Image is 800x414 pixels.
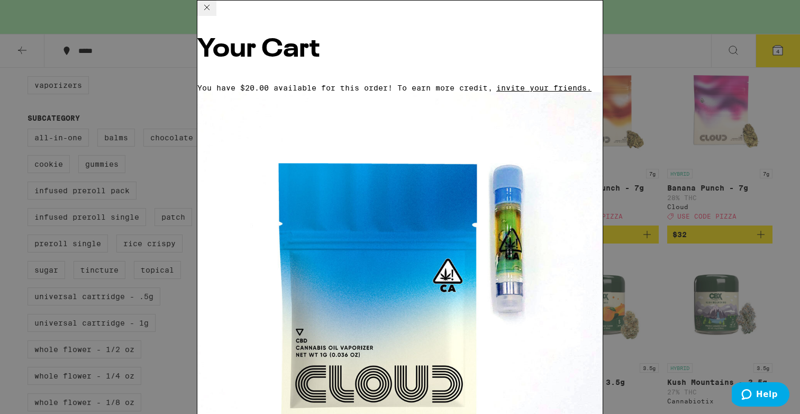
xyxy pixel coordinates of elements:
[493,84,595,92] span: invite your friends.
[197,37,603,62] h2: Your Cart
[197,84,603,92] div: You have $20.00 available for this order! To earn more credit,invite your friends.
[732,382,789,409] iframe: Opens a widget where you can find more information
[197,84,493,92] span: You have $20.00 available for this order! To earn more credit,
